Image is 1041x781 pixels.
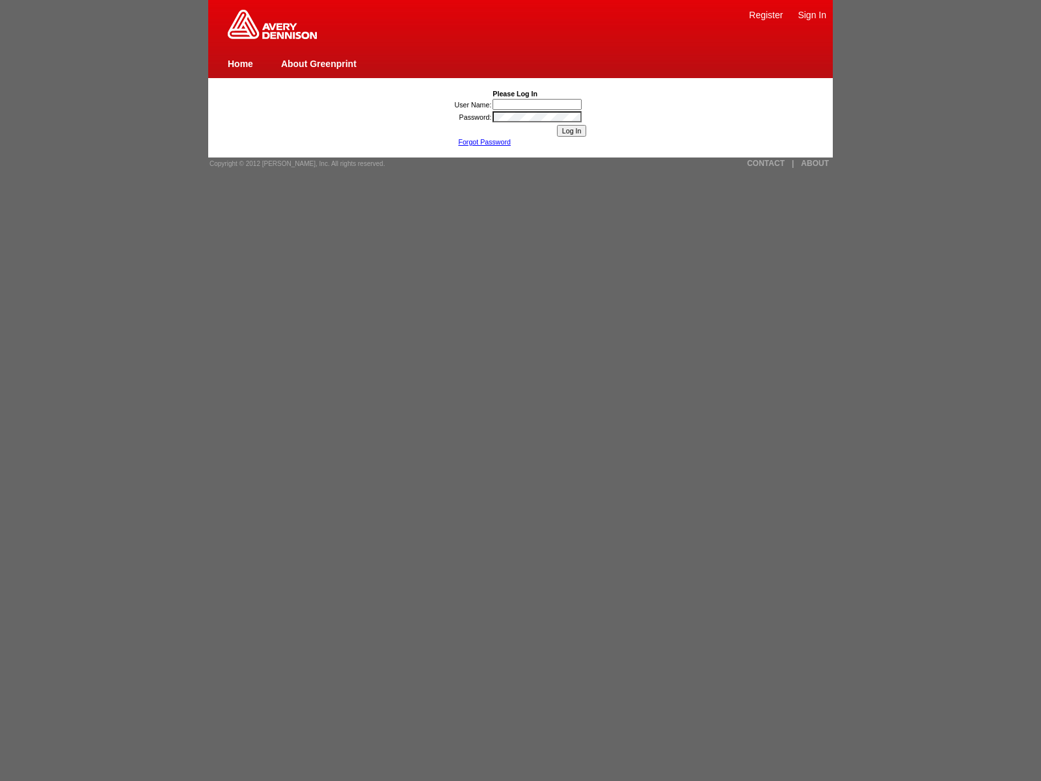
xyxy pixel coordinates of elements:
b: Please Log In [493,90,537,98]
img: Home [228,10,317,39]
label: User Name: [455,101,492,109]
a: CONTACT [747,159,785,168]
label: Password: [459,113,492,121]
a: Register [749,10,783,20]
input: Log In [557,125,587,137]
span: Copyright © 2012 [PERSON_NAME], Inc. All rights reserved. [210,160,385,167]
a: Greenprint [228,33,317,40]
a: About Greenprint [281,59,357,69]
a: | [792,159,794,168]
a: Home [228,59,253,69]
a: Sign In [798,10,826,20]
a: ABOUT [801,159,829,168]
a: Forgot Password [458,138,511,146]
